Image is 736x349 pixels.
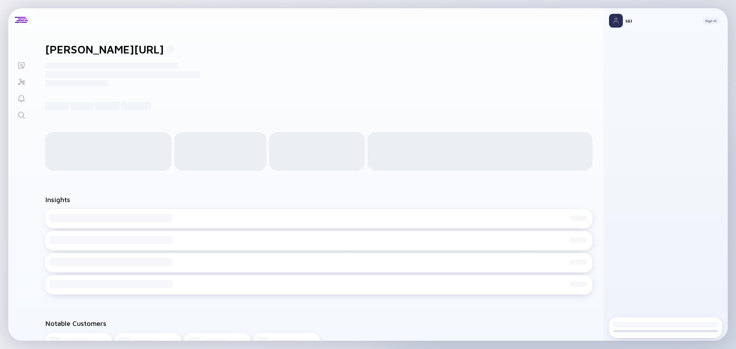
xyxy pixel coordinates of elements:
[8,90,34,106] a: Reminders
[626,18,697,24] div: Hi!
[609,14,623,28] img: Profile Picture
[8,73,34,90] a: Investor Map
[703,17,719,24] button: Sign In
[8,57,34,73] a: Lists
[45,43,164,56] h1: [PERSON_NAME][URL]
[8,106,34,123] a: Search
[45,196,70,203] h2: Insights
[45,319,592,327] h2: Notable Customers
